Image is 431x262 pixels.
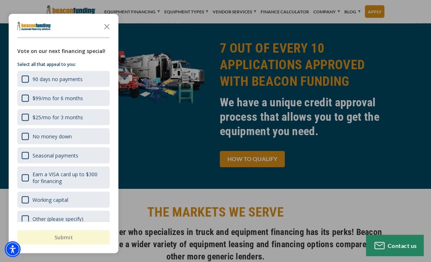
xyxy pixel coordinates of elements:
div: Vote on our next financing special! [17,47,110,55]
div: Working capital [17,192,110,208]
div: $99/mo for 6 months [17,90,110,106]
div: $99/mo for 6 months [32,95,83,102]
div: No money down [32,133,72,140]
div: Earn a VISA card up to $300 for financing [17,166,110,189]
div: No money down [17,128,110,145]
div: $25/mo for 3 months [32,114,83,121]
span: Contact us [388,242,417,249]
div: Other (please specify) [17,211,110,227]
div: Earn a VISA card up to $300 for financing [32,171,105,185]
div: Other (please specify) [32,216,83,222]
div: $25/mo for 3 months [17,109,110,125]
div: Survey [9,14,118,253]
img: Company logo [17,22,51,31]
div: 90 days no payments [32,76,83,83]
div: Seasonal payments [17,147,110,164]
div: Seasonal payments [32,152,78,159]
button: Contact us [366,235,424,257]
p: Select all that appeal to you: [17,61,110,68]
div: 90 days no payments [17,71,110,87]
div: Working capital [32,196,68,203]
button: Close the survey [100,19,114,34]
button: Submit [17,230,110,245]
div: Accessibility Menu [5,241,21,257]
